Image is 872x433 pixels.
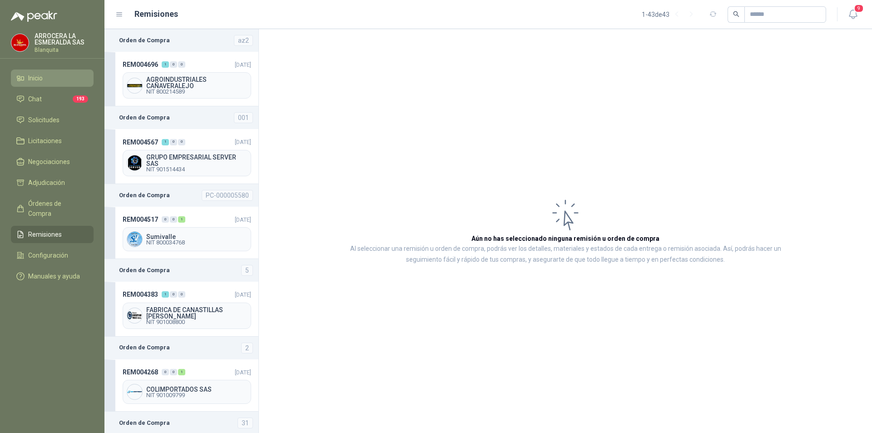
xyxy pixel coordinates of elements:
div: 0 [170,216,177,223]
a: Orden de Compra2 [104,337,258,359]
b: Orden de Compra [119,418,170,428]
div: 1 [178,369,185,375]
span: [DATE] [235,139,251,145]
div: 0 [178,139,185,145]
b: Orden de Compra [119,266,170,275]
b: Orden de Compra [119,191,170,200]
div: 31 [238,418,253,428]
span: Sumivalle [146,234,247,240]
span: [DATE] [235,216,251,223]
b: Orden de Compra [119,343,170,352]
span: Órdenes de Compra [28,199,85,219]
div: 1 [162,61,169,68]
a: Orden de Compra5 [104,259,258,282]
div: 2 [241,343,253,353]
div: 0 [170,139,177,145]
span: [DATE] [235,61,251,68]
div: 1 [162,139,169,145]
div: 0 [178,61,185,68]
span: [DATE] [235,369,251,376]
img: Company Logo [127,232,142,247]
a: REM004567100[DATE] Company LogoGRUPO EMPRESARIAL SERVER SASNIT 901514434 [104,129,258,184]
div: 1 [162,291,169,298]
div: 0 [170,369,177,375]
span: NIT 901008800 [146,319,247,325]
img: Logo peakr [11,11,57,22]
img: Company Logo [11,34,29,51]
span: COLIMPORTADOS SAS [146,386,247,393]
span: Configuración [28,250,68,260]
a: Licitaciones [11,132,94,149]
span: [DATE] [235,291,251,298]
a: REM004696100[DATE] Company LogoAGROINDUSTRIALES CAÑAVERALEJONIT 800214589 [104,52,258,106]
span: NIT 901514434 [146,167,247,172]
span: AGROINDUSTRIALES CAÑAVERALEJO [146,76,247,89]
span: NIT 800214589 [146,89,247,95]
a: Chat193 [11,90,94,108]
a: Orden de Compraaz2 [104,29,258,52]
a: Adjudicación [11,174,94,191]
span: REM004268 [123,367,158,377]
span: NIT 800034768 [146,240,247,245]
span: Inicio [28,73,43,83]
a: Solicitudes [11,111,94,129]
span: REM004517 [123,214,158,224]
div: 0 [178,291,185,298]
div: 0 [162,216,169,223]
p: Blanquita [35,47,94,53]
a: Negociaciones [11,153,94,170]
span: Manuales y ayuda [28,271,80,281]
h1: Remisiones [134,8,178,20]
div: PC-000005580 [202,190,253,201]
span: Remisiones [28,229,62,239]
img: Company Logo [127,78,142,93]
div: 001 [234,112,253,123]
img: Company Logo [127,155,142,170]
a: Configuración [11,247,94,264]
div: 0 [162,369,169,375]
div: az2 [234,35,253,46]
span: Solicitudes [28,115,59,125]
span: search [733,11,739,17]
span: REM004696 [123,60,158,70]
span: GRUPO EMPRESARIAL SERVER SAS [146,154,247,167]
div: 1 - 43 de 43 [642,7,699,22]
span: REM004383 [123,289,158,299]
span: NIT 901009799 [146,393,247,398]
b: Orden de Compra [119,113,170,122]
span: Negociaciones [28,157,70,167]
a: REM004268001[DATE] Company LogoCOLIMPORTADOS SASNIT 901009799 [104,359,258,412]
img: Company Logo [127,384,142,399]
span: 9 [854,4,864,13]
a: Órdenes de Compra [11,195,94,222]
button: 9 [845,6,861,23]
a: REM004517001[DATE] Company LogoSumivalleNIT 800034768 [104,207,258,259]
div: 5 [241,265,253,276]
p: ARROCERA LA ESMERALDA SAS [35,33,94,45]
div: 0 [170,61,177,68]
span: FABRICA DE CANASTILLAS [PERSON_NAME] [146,307,247,319]
span: Licitaciones [28,136,62,146]
img: Company Logo [127,308,142,323]
h3: Aún no has seleccionado ninguna remisión u orden de compra [471,234,659,244]
div: 0 [170,291,177,298]
a: Remisiones [11,226,94,243]
div: 1 [178,216,185,223]
a: Manuales y ayuda [11,268,94,285]
a: Inicio [11,70,94,87]
span: Adjudicación [28,178,65,188]
span: Chat [28,94,42,104]
span: 193 [73,95,88,103]
a: Orden de CompraPC-000005580 [104,184,258,207]
a: Orden de Compra001 [104,106,258,129]
p: Al seleccionar una remisión u orden de compra, podrás ver los detalles, materiales y estados de c... [350,244,781,265]
span: REM004567 [123,137,158,147]
a: REM004383100[DATE] Company LogoFABRICA DE CANASTILLAS [PERSON_NAME]NIT 901008800 [104,282,258,336]
b: Orden de Compra [119,36,170,45]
